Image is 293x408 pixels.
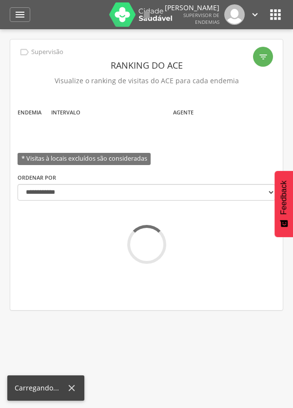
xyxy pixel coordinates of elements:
label: Endemia [18,109,41,116]
header: Ranking do ACE [18,56,275,74]
a:  [141,4,153,25]
p: Visualize o ranking de visitas do ACE para cada endemia [18,74,275,88]
label: Agente [173,109,194,116]
i:  [19,47,30,57]
p: Supervisão [31,48,63,56]
span: Supervisor de Endemias [183,12,219,25]
div: Filtro [253,47,273,67]
i:  [14,9,26,20]
p: [PERSON_NAME] [165,4,219,11]
i:  [258,52,268,62]
i:  [250,9,260,20]
i:  [268,7,283,22]
label: Intervalo [51,109,80,116]
i:  [141,9,153,20]
a:  [250,4,260,25]
span: Feedback [279,181,288,215]
button: Feedback - Mostrar pesquisa [274,171,293,237]
a:  [10,7,30,22]
label: Ordenar por [18,174,56,182]
span: * Visitas à locais excluídos são consideradas [18,153,151,165]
